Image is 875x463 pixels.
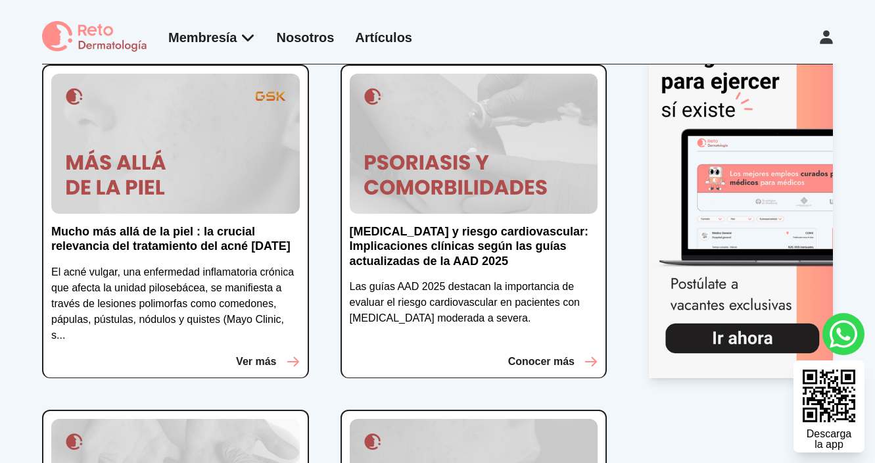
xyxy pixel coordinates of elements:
a: whatsapp button [822,313,864,355]
a: Artículos [355,30,412,45]
a: Nosotros [277,30,335,45]
img: Ad - web | blog | side | reto dermatologia bolsa de empleo | 2025-08-28 | 1 [649,10,833,378]
img: logo Reto dermatología [42,21,147,53]
p: Conocer más [508,354,575,370]
p: Mucho más allá de la piel : la crucial relevancia del tratamiento del acné [DATE] [51,224,300,254]
button: Ver más [236,354,299,370]
p: [MEDICAL_DATA] y riesgo cardiovascular: Implicaciones clínicas según las guías actualizadas de la... [350,224,598,269]
img: Mucho más allá de la piel : la crucial relevancia del tratamiento del acné hoy [51,74,300,213]
p: El acné vulgar, una enfermedad inflamatoria crónica que afecta la unidad pilosebácea, se manifies... [51,264,300,343]
a: Mucho más allá de la piel : la crucial relevancia del tratamiento del acné [DATE] [51,224,300,264]
a: [MEDICAL_DATA] y riesgo cardiovascular: Implicaciones clínicas según las guías actualizadas de la... [350,224,598,280]
img: Psoriasis y riesgo cardiovascular: Implicaciones clínicas según las guías actualizadas de la AAD ... [350,74,598,213]
p: Ver más [236,354,276,370]
button: Conocer más [508,354,598,370]
div: Membresía [168,28,256,47]
div: Descarga la app [807,429,851,450]
p: Las guías AAD 2025 destacan la importancia de evaluar el riesgo cardiovascular en pacientes con [... [350,279,598,326]
p: Ads [649,378,833,394]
